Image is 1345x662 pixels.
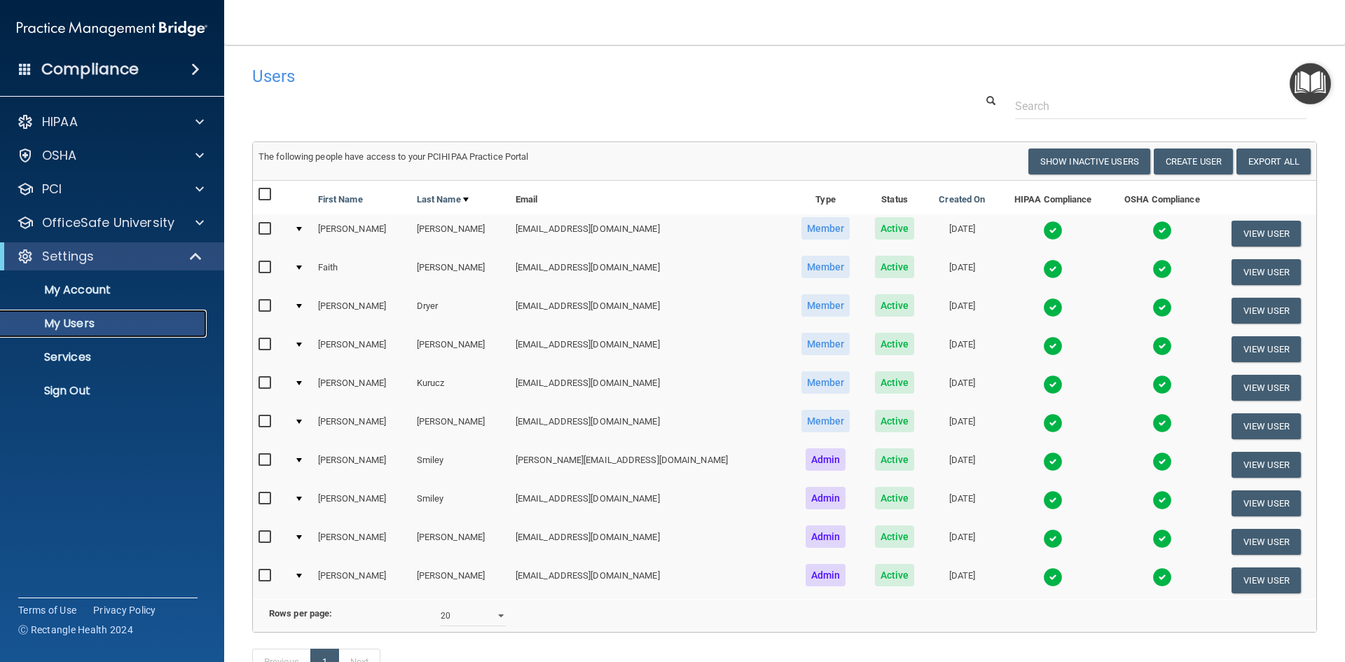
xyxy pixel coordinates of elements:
span: Active [875,333,915,355]
button: View User [1232,413,1301,439]
img: tick.e7d51cea.svg [1152,375,1172,394]
span: Member [801,333,850,355]
span: Active [875,448,915,471]
img: tick.e7d51cea.svg [1043,567,1063,587]
span: The following people have access to your PCIHIPAA Practice Portal [258,151,529,162]
td: [DATE] [926,523,998,561]
span: Admin [806,448,846,471]
input: Search [1015,93,1306,119]
th: Status [863,181,926,214]
img: tick.e7d51cea.svg [1043,298,1063,317]
td: [EMAIL_ADDRESS][DOMAIN_NAME] [510,561,788,599]
span: Member [801,294,850,317]
a: HIPAA [17,113,204,130]
span: Active [875,294,915,317]
th: OSHA Compliance [1108,181,1216,214]
iframe: Drift Widget Chat Controller [1103,563,1328,619]
td: [PERSON_NAME] [411,253,510,291]
td: [PERSON_NAME] [411,330,510,368]
a: Settings [17,248,203,265]
button: Show Inactive Users [1028,149,1150,174]
a: Export All [1236,149,1311,174]
td: [PERSON_NAME] [411,214,510,253]
a: PCI [17,181,204,198]
td: Faith [312,253,411,291]
td: [EMAIL_ADDRESS][DOMAIN_NAME] [510,291,788,330]
td: Kurucz [411,368,510,407]
td: [PERSON_NAME] [312,407,411,446]
span: Active [875,217,915,240]
button: View User [1232,529,1301,555]
td: [PERSON_NAME] [312,291,411,330]
img: tick.e7d51cea.svg [1043,259,1063,279]
img: tick.e7d51cea.svg [1043,375,1063,394]
td: Smiley [411,484,510,523]
td: [PERSON_NAME] [411,561,510,599]
button: View User [1232,452,1301,478]
span: Admin [806,487,846,509]
img: tick.e7d51cea.svg [1152,529,1172,549]
span: Ⓒ Rectangle Health 2024 [18,623,133,637]
img: tick.e7d51cea.svg [1152,490,1172,510]
button: Create User [1154,149,1233,174]
td: [PERSON_NAME] [312,523,411,561]
button: View User [1232,336,1301,362]
img: PMB logo [17,15,207,43]
td: [DATE] [926,291,998,330]
button: Open Resource Center [1290,63,1331,104]
td: [PERSON_NAME] [312,484,411,523]
td: Smiley [411,446,510,484]
img: tick.e7d51cea.svg [1152,259,1172,279]
th: Type [788,181,863,214]
td: [EMAIL_ADDRESS][DOMAIN_NAME] [510,523,788,561]
img: tick.e7d51cea.svg [1152,452,1172,471]
td: [DATE] [926,446,998,484]
td: [EMAIL_ADDRESS][DOMAIN_NAME] [510,368,788,407]
button: View User [1232,259,1301,285]
span: Active [875,371,915,394]
img: tick.e7d51cea.svg [1152,221,1172,240]
span: Admin [806,564,846,586]
td: [PERSON_NAME] [312,368,411,407]
img: tick.e7d51cea.svg [1152,336,1172,356]
td: [DATE] [926,561,998,599]
button: View User [1232,375,1301,401]
td: [EMAIL_ADDRESS][DOMAIN_NAME] [510,214,788,253]
td: [DATE] [926,214,998,253]
h4: Compliance [41,60,139,79]
td: [DATE] [926,407,998,446]
td: [DATE] [926,368,998,407]
span: Active [875,564,915,586]
td: [PERSON_NAME] [411,523,510,561]
p: PCI [42,181,62,198]
span: Admin [806,525,846,548]
td: [EMAIL_ADDRESS][DOMAIN_NAME] [510,253,788,291]
td: [DATE] [926,484,998,523]
span: Active [875,410,915,432]
a: OfficeSafe University [17,214,204,231]
td: [PERSON_NAME] [312,214,411,253]
span: Active [875,487,915,509]
p: My Users [9,317,200,331]
span: Active [875,256,915,278]
td: [EMAIL_ADDRESS][DOMAIN_NAME] [510,330,788,368]
td: [EMAIL_ADDRESS][DOMAIN_NAME] [510,484,788,523]
span: Member [801,371,850,394]
td: [EMAIL_ADDRESS][DOMAIN_NAME] [510,407,788,446]
span: Member [801,217,850,240]
span: Member [801,410,850,432]
img: tick.e7d51cea.svg [1043,490,1063,510]
p: HIPAA [42,113,78,130]
button: View User [1232,490,1301,516]
p: Sign Out [9,384,200,398]
b: Rows per page: [269,608,332,619]
img: tick.e7d51cea.svg [1152,298,1172,317]
p: OSHA [42,147,77,164]
img: tick.e7d51cea.svg [1043,529,1063,549]
a: OSHA [17,147,204,164]
img: tick.e7d51cea.svg [1043,413,1063,433]
p: Settings [42,248,94,265]
td: [DATE] [926,253,998,291]
td: [PERSON_NAME] [312,561,411,599]
td: Dryer [411,291,510,330]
